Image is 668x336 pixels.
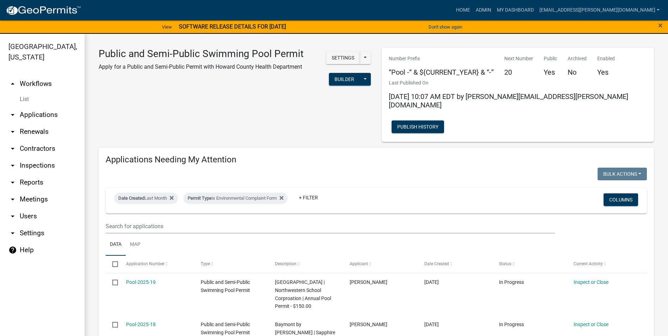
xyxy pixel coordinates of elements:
[119,256,194,273] datatable-header-cell: Application Number
[126,234,145,256] a: Map
[567,256,642,273] datatable-header-cell: Current Activity
[426,21,465,33] button: Don't show again
[159,21,175,33] a: View
[126,279,156,285] a: Pool-2025-19
[99,48,304,60] h3: Public and Semi-Public Swimming Pool Permit
[544,68,557,76] h5: Yes
[418,256,492,273] datatable-header-cell: Date Created
[424,279,439,285] span: 08/26/2025
[343,256,418,273] datatable-header-cell: Applicant
[350,322,387,327] span: Kimberly Trilling
[574,279,608,285] a: Inspect or Close
[499,261,511,266] span: Status
[658,21,663,30] button: Close
[8,212,17,220] i: arrow_drop_down
[424,322,439,327] span: 08/14/2025
[8,127,17,136] i: arrow_drop_down
[537,4,662,17] a: [EMAIL_ADDRESS][PERSON_NAME][DOMAIN_NAME]
[350,261,368,266] span: Applicant
[504,55,533,62] p: Next Number
[99,63,304,71] p: Apply for a Public and Semi-Public Permit with Howard County Health Department
[329,73,360,86] button: Builder
[183,193,288,204] div: is Environmental Complaint Form
[194,256,268,273] datatable-header-cell: Type
[350,279,387,285] span: Jeff Layden
[568,68,587,76] h5: No
[8,161,17,170] i: arrow_drop_down
[106,234,126,256] a: Data
[106,155,647,165] h4: Applications Needing My Attention
[326,51,360,64] button: Settings
[106,219,555,234] input: Search for applications
[106,256,119,273] datatable-header-cell: Select
[499,322,524,327] span: In Progress
[114,193,178,204] div: Last Month
[188,195,212,201] span: Permit Type
[499,279,524,285] span: In Progress
[574,261,603,266] span: Current Activity
[126,261,164,266] span: Application Number
[201,261,210,266] span: Type
[8,178,17,187] i: arrow_drop_down
[389,68,494,76] h5: “Pool -“ & ${CURRENT_YEAR} & “-”
[8,246,17,254] i: help
[275,279,331,309] span: Northwestern High School | Northwestern School Corproation | Annual Pool Permit - $150.00
[574,322,608,327] a: Inspect or Close
[392,124,444,130] wm-modal-confirm: Workflow Publish History
[392,120,444,133] button: Publish History
[8,111,17,119] i: arrow_drop_down
[275,261,296,266] span: Description
[8,144,17,153] i: arrow_drop_down
[597,68,615,76] h5: Yes
[118,195,144,201] span: Date Created
[268,256,343,273] datatable-header-cell: Description
[658,20,663,30] span: ×
[389,79,647,87] p: Last Published On
[8,80,17,88] i: arrow_drop_up
[568,55,587,62] p: Archived
[293,191,324,204] a: + Filter
[126,322,156,327] a: Pool-2025-18
[201,279,250,293] span: Public and Semi-Public Swimming Pool Permit
[544,55,557,62] p: Public
[389,92,628,109] span: [DATE] 10:07 AM EDT by [PERSON_NAME][EMAIL_ADDRESS][PERSON_NAME][DOMAIN_NAME]
[8,195,17,204] i: arrow_drop_down
[597,55,615,62] p: Enabled
[453,4,473,17] a: Home
[604,193,638,206] button: Columns
[389,55,494,62] p: Number Prefix
[424,261,449,266] span: Date Created
[504,68,533,76] h5: 20
[492,256,567,273] datatable-header-cell: Status
[201,322,250,335] span: Public and Semi-Public Swimming Pool Permit
[179,23,286,30] strong: SOFTWARE RELEASE DETAILS FOR [DATE]
[473,4,494,17] a: Admin
[8,229,17,237] i: arrow_drop_down
[494,4,537,17] a: My Dashboard
[598,168,647,180] button: Bulk Actions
